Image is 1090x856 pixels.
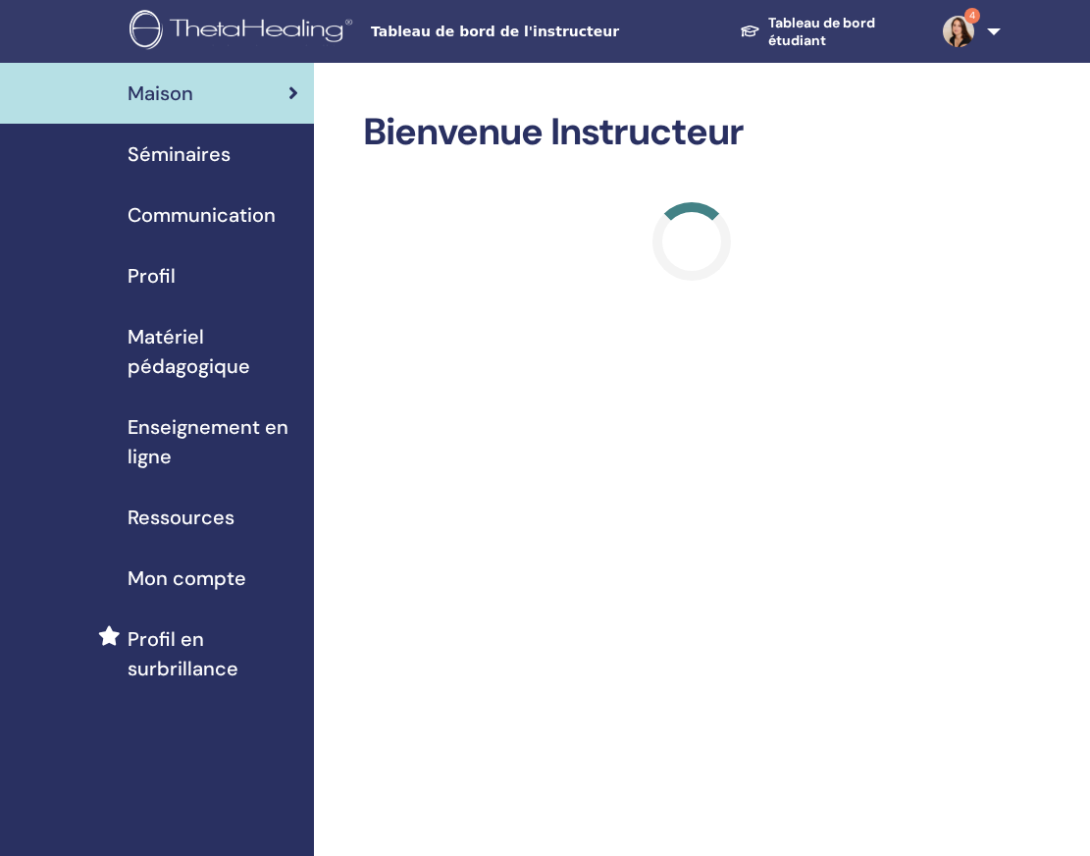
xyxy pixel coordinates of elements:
span: Tableau de bord de l'instructeur [371,22,665,42]
span: Profil [128,261,176,291]
img: graduation-cap-white.svg [740,24,760,37]
img: default.jpg [943,16,974,47]
a: Tableau de bord étudiant [724,5,927,59]
span: Profil en surbrillance [128,624,298,683]
span: Ressources [128,503,234,532]
span: Matériel pédagogique [128,322,298,381]
span: Maison [128,79,193,108]
span: Enseignement en ligne [128,412,298,471]
span: Séminaires [128,139,231,169]
h2: Bienvenue Instructeur [363,110,1020,155]
span: 4 [964,8,980,24]
span: Communication [128,200,276,230]
img: logo.png [130,10,359,54]
span: Mon compte [128,563,246,593]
